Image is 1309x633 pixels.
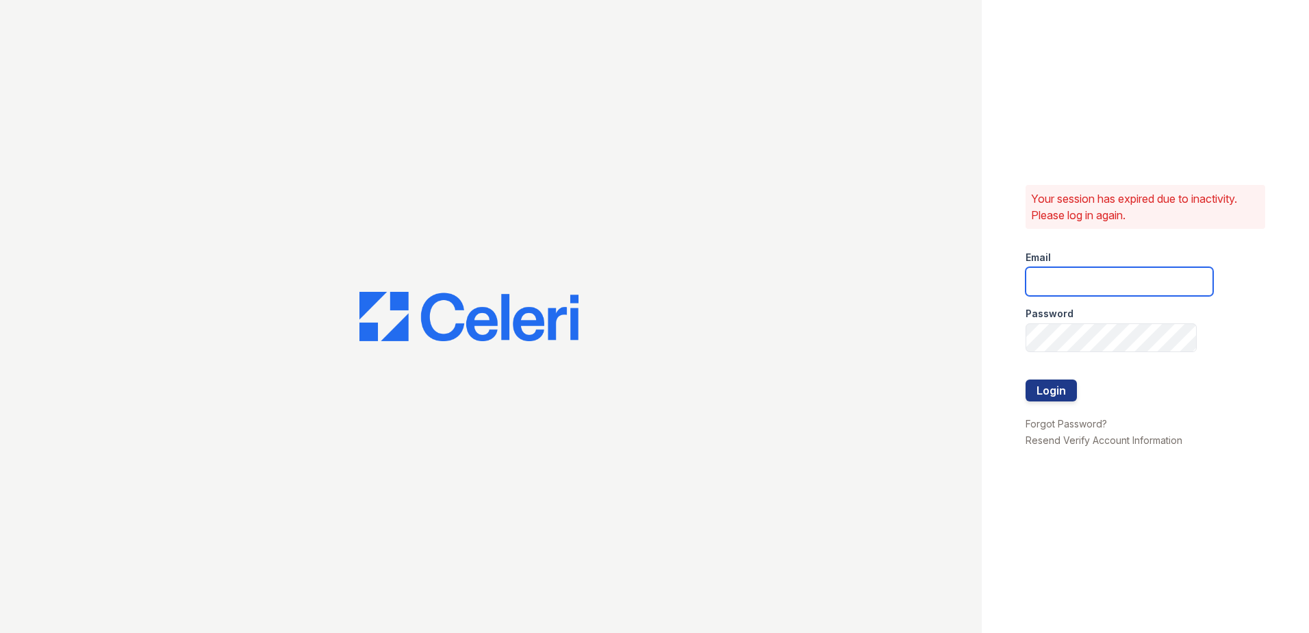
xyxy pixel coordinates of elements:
button: Login [1026,380,1077,401]
a: Resend Verify Account Information [1026,434,1182,446]
label: Password [1026,307,1073,321]
img: CE_Logo_Blue-a8612792a0a2168367f1c8372b55b34899dd931a85d93a1a3d3e32e68fde9ad4.png [359,292,579,341]
p: Your session has expired due to inactivity. Please log in again. [1031,190,1260,223]
label: Email [1026,251,1051,264]
a: Forgot Password? [1026,418,1107,430]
